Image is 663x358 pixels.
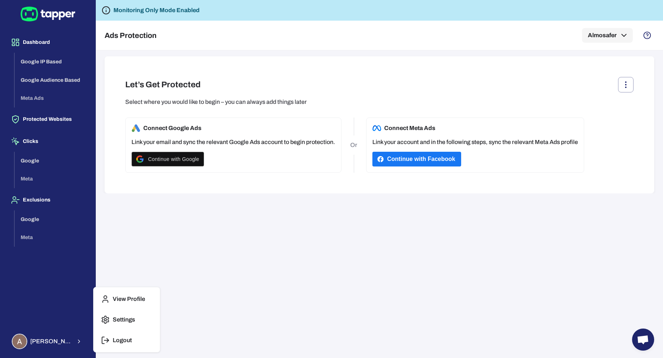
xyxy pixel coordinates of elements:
p: View Profile [113,295,145,303]
button: Settings [97,311,157,329]
p: Settings [113,316,135,323]
button: View Profile [97,290,157,308]
a: Open chat [632,329,654,351]
p: Logout [113,337,132,344]
button: Logout [97,331,157,349]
